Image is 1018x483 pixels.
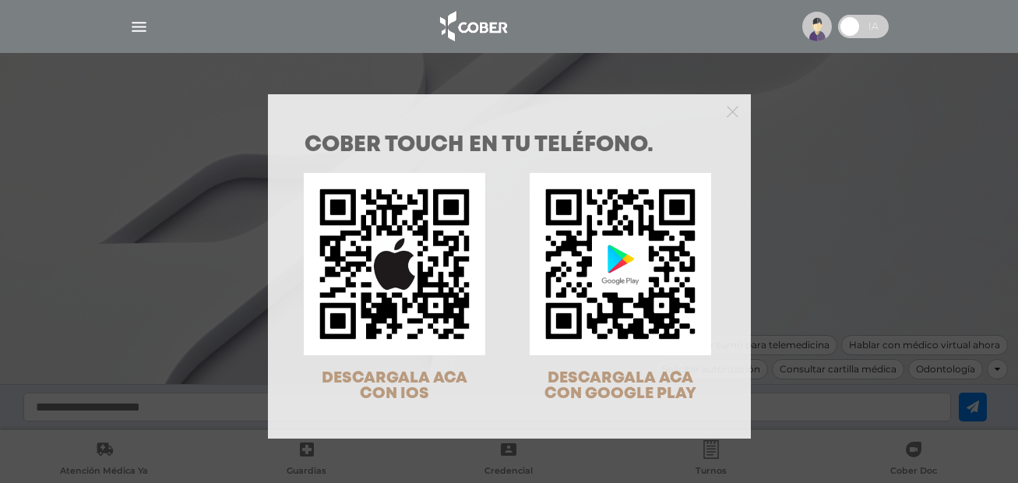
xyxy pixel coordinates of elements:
[544,371,696,401] span: DESCARGALA ACA CON GOOGLE PLAY
[322,371,467,401] span: DESCARGALA ACA CON IOS
[304,173,485,354] img: qr-code
[305,135,714,157] h1: COBER TOUCH en tu teléfono.
[727,104,738,118] button: Close
[530,173,711,354] img: qr-code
